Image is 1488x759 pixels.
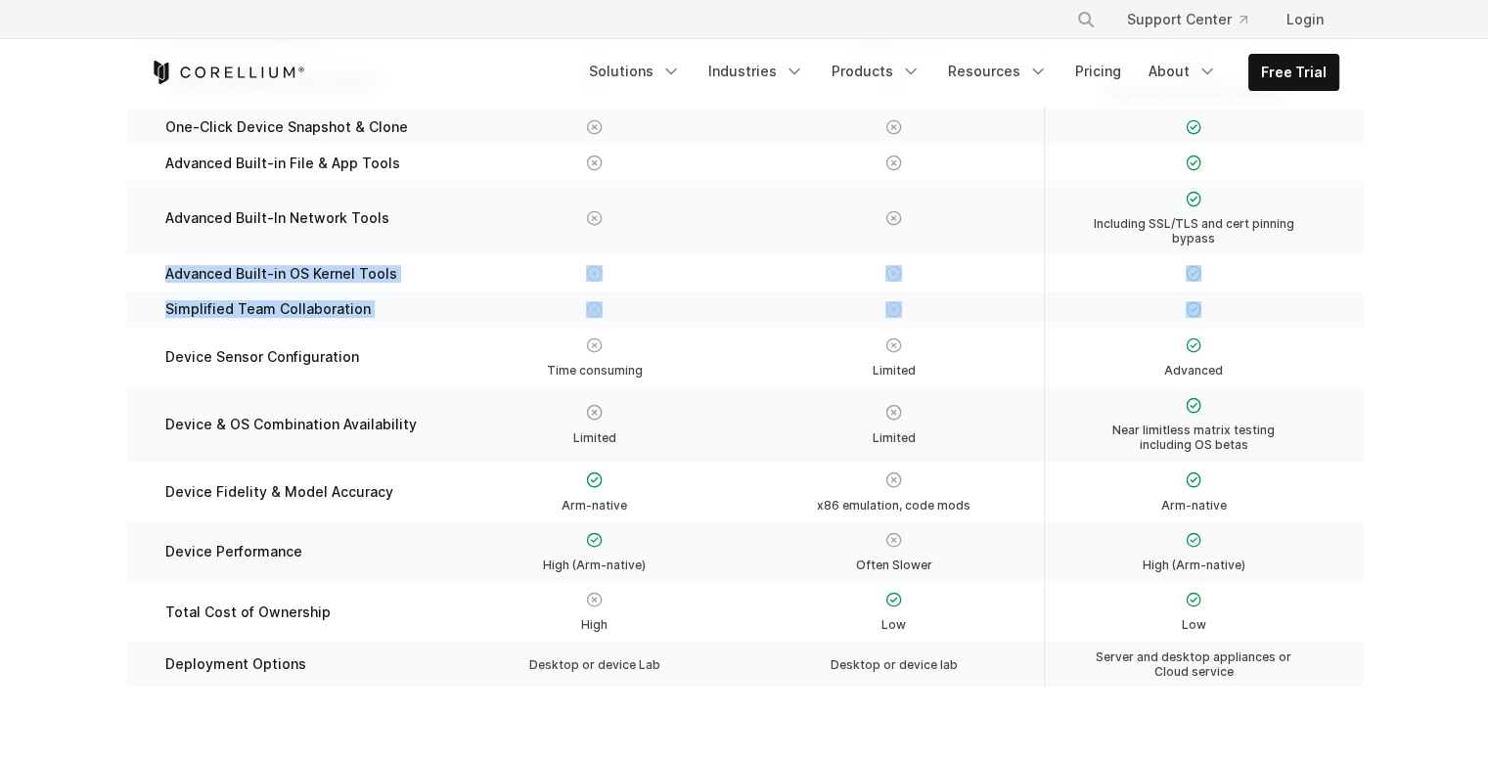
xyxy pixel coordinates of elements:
img: X [586,210,603,227]
img: Checkmark [1186,191,1202,207]
span: Device Fidelity & Model Accuracy [165,483,393,501]
span: Advanced Built-in OS Kernel Tools [165,265,397,283]
img: X [885,210,902,227]
span: Desktop or device Lab [529,657,660,672]
a: Resources [936,54,1060,89]
img: X [885,301,902,318]
span: Device Performance [165,543,302,560]
span: Server and desktop appliances or Cloud service [1084,649,1304,679]
span: High [581,617,608,632]
img: X [885,337,902,354]
a: Pricing [1063,54,1133,89]
a: Products [820,54,932,89]
img: X [586,301,603,318]
span: High (Arm-native) [1143,558,1245,572]
span: Time consuming [547,363,643,378]
img: X [885,265,902,282]
span: Device & OS Combination Availability [165,416,417,433]
span: Limited [873,363,916,378]
span: Device Sensor Configuration [165,348,359,366]
img: Checkmark [1186,592,1202,608]
img: Checkmark [1186,119,1202,136]
img: X [586,337,603,354]
img: X [885,119,902,136]
span: Deployment Options [165,655,306,673]
span: Often Slower [856,558,932,572]
span: Arm-native [1161,498,1227,513]
a: About [1137,54,1229,89]
img: Checkmark [1186,532,1202,549]
span: Advanced Built-In Network Tools [165,209,389,227]
span: x86 emulation, code mods [817,498,970,513]
img: X [586,404,603,421]
span: Simplified Team Collaboration [165,300,371,318]
span: Advanced Built-in File & App Tools [165,155,400,172]
a: Industries [697,54,816,89]
span: High (Arm-native) [543,558,646,572]
span: Near limitless matrix testing including OS betas [1086,423,1302,452]
img: Checkmark [1186,397,1202,414]
img: Checkmark [1186,265,1202,282]
button: Search [1068,2,1104,37]
span: Low [1182,617,1206,632]
span: Desktop or device lab [831,657,958,672]
span: Including SSL/TLS and cert pinning bypass [1086,216,1302,246]
a: Corellium Home [150,61,305,84]
span: Limited [873,430,916,445]
span: Total Cost of Ownership [165,603,331,621]
img: Checkmark [1186,155,1202,171]
a: Support Center [1111,2,1263,37]
img: X [885,471,902,488]
img: X [885,532,902,549]
img: Checkmark [586,532,603,549]
a: Solutions [577,54,693,89]
span: Limited [573,430,616,445]
img: X [885,404,902,421]
a: Free Trial [1249,55,1338,90]
img: X [885,155,902,171]
div: Navigation Menu [577,54,1339,91]
img: Checkmark [586,471,603,488]
img: X [586,592,603,608]
span: Low [881,617,906,632]
div: Navigation Menu [1053,2,1339,37]
img: X [586,265,603,282]
a: Login [1271,2,1339,37]
img: Checkmark [1186,301,1202,318]
img: X [586,119,603,136]
span: One-Click Device Snapshot & Clone [165,118,408,136]
img: Checkmark [1186,471,1202,488]
span: Advanced [1164,363,1223,378]
img: X [586,155,603,171]
img: Checkmark [885,592,902,608]
span: Arm-native [562,498,627,513]
img: Checkmark [1186,337,1202,354]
